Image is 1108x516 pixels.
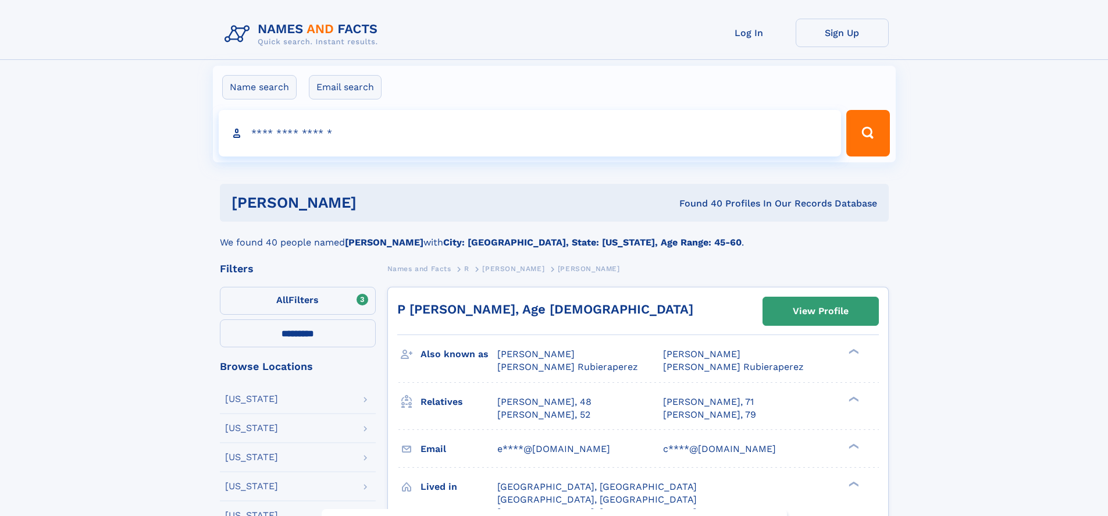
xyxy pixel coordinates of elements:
[846,442,860,450] div: ❯
[387,261,451,276] a: Names and Facts
[219,110,842,156] input: search input
[518,197,877,210] div: Found 40 Profiles In Our Records Database
[309,75,382,99] label: Email search
[225,453,278,462] div: [US_STATE]
[225,424,278,433] div: [US_STATE]
[225,482,278,491] div: [US_STATE]
[846,480,860,487] div: ❯
[558,265,620,273] span: [PERSON_NAME]
[231,195,518,210] h1: [PERSON_NAME]
[421,392,497,412] h3: Relatives
[220,19,387,50] img: Logo Names and Facts
[220,361,376,372] div: Browse Locations
[663,408,756,421] a: [PERSON_NAME], 79
[225,394,278,404] div: [US_STATE]
[220,264,376,274] div: Filters
[345,237,423,248] b: [PERSON_NAME]
[482,265,544,273] span: [PERSON_NAME]
[796,19,889,47] a: Sign Up
[497,481,697,492] span: [GEOGRAPHIC_DATA], [GEOGRAPHIC_DATA]
[397,302,693,316] a: P [PERSON_NAME], Age [DEMOGRAPHIC_DATA]
[421,477,497,497] h3: Lived in
[421,439,497,459] h3: Email
[276,294,288,305] span: All
[846,110,889,156] button: Search Button
[703,19,796,47] a: Log In
[443,237,742,248] b: City: [GEOGRAPHIC_DATA], State: [US_STATE], Age Range: 45-60
[497,361,638,372] span: [PERSON_NAME] Rubieraperez
[464,261,469,276] a: R
[793,298,849,325] div: View Profile
[220,222,889,250] div: We found 40 people named with .
[464,265,469,273] span: R
[663,348,740,360] span: [PERSON_NAME]
[846,348,860,355] div: ❯
[482,261,544,276] a: [PERSON_NAME]
[663,361,804,372] span: [PERSON_NAME] Rubieraperez
[497,494,697,505] span: [GEOGRAPHIC_DATA], [GEOGRAPHIC_DATA]
[497,348,575,360] span: [PERSON_NAME]
[497,396,592,408] a: [PERSON_NAME], 48
[222,75,297,99] label: Name search
[497,408,590,421] a: [PERSON_NAME], 52
[846,395,860,403] div: ❯
[763,297,878,325] a: View Profile
[421,344,497,364] h3: Also known as
[663,396,754,408] a: [PERSON_NAME], 71
[220,287,376,315] label: Filters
